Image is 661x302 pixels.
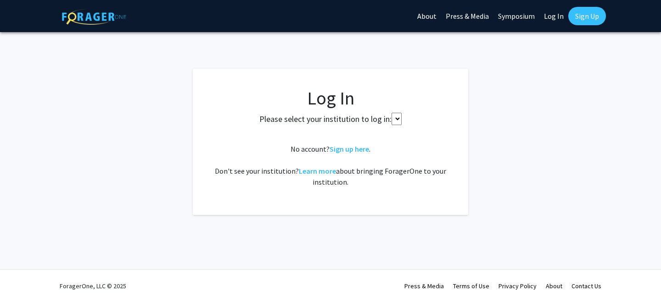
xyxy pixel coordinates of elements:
a: Contact Us [571,282,601,290]
label: Please select your institution to log in: [259,113,392,125]
a: Terms of Use [453,282,489,290]
a: Sign Up [568,7,606,25]
a: Privacy Policy [499,282,537,290]
a: Sign up here [330,144,369,154]
a: About [546,282,562,290]
h1: Log In [211,87,450,109]
img: ForagerOne Logo [62,9,126,25]
a: Press & Media [404,282,444,290]
a: Learn more about bringing ForagerOne to your institution [299,166,336,176]
div: ForagerOne, LLC © 2025 [60,270,126,302]
div: No account? . Don't see your institution? about bringing ForagerOne to your institution. [211,143,450,187]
